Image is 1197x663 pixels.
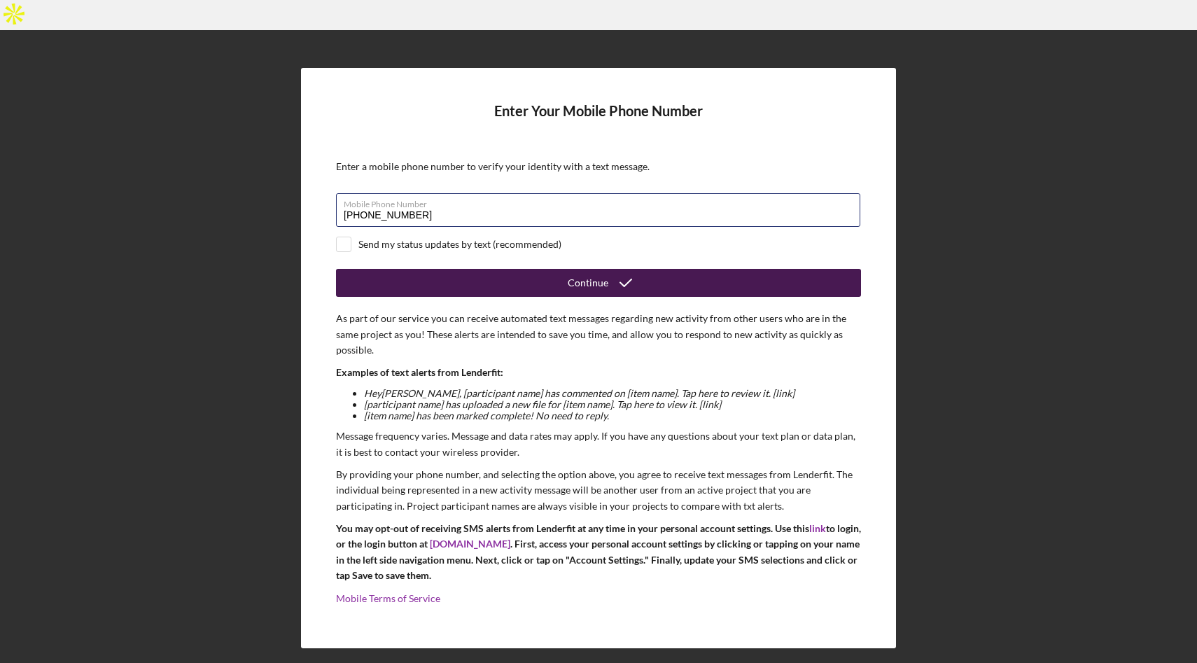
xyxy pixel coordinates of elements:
[364,399,861,410] li: [participant name] has uploaded a new file for [item name]. Tap here to view it. [link]
[336,467,861,514] p: By providing your phone number, and selecting the option above, you agree to receive text message...
[336,161,861,172] div: Enter a mobile phone number to verify your identity with a text message.
[364,388,861,399] li: Hey [PERSON_NAME] , [participant name] has commented on [item name]. Tap here to review it. [link]
[344,194,860,209] label: Mobile Phone Number
[430,538,510,550] a: [DOMAIN_NAME]
[358,239,561,250] div: Send my status updates by text (recommended)
[336,311,861,358] p: As part of our service you can receive automated text messages regarding new activity from other ...
[336,269,861,297] button: Continue
[364,410,861,421] li: [item name] has been marked complete! No need to reply.
[336,428,861,460] p: Message frequency varies. Message and data rates may apply. If you have any questions about your ...
[336,521,861,584] p: You may opt-out of receiving SMS alerts from Lenderfit at any time in your personal account setti...
[336,592,440,604] a: Mobile Terms of Service
[809,522,826,534] a: link
[336,103,861,140] h4: Enter Your Mobile Phone Number
[568,269,608,297] div: Continue
[336,365,861,380] p: Examples of text alerts from Lenderfit:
